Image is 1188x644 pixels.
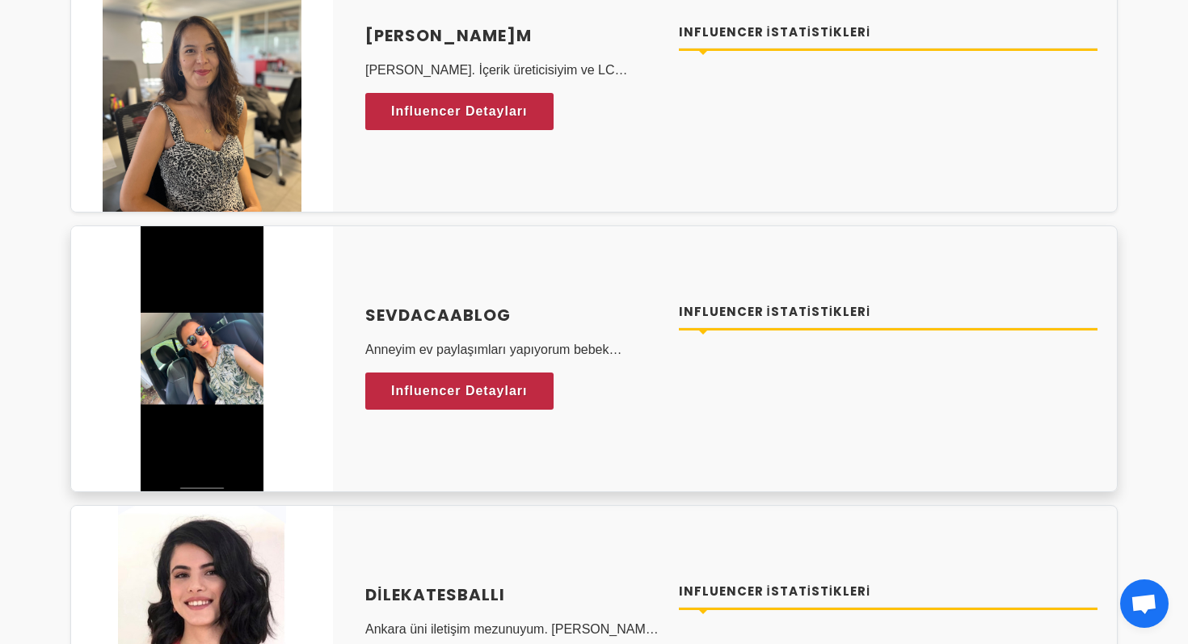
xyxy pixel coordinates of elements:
div: Open chat [1120,579,1169,628]
a: Influencer Detayları [365,93,554,130]
span: Influencer Detayları [391,379,528,403]
a: Influencer Detayları [365,373,554,410]
p: [PERSON_NAME]. İçerik üreticisiyim ve LC Waikiki’nin influencer ekibindeyim. Şu anda anne adayıyı... [365,61,659,80]
h4: Influencer İstatistikleri [679,583,1098,601]
a: Sevdacaablog [365,303,659,327]
p: Anneyim ev paylaşımları yapıyorum bebek paylaşımları ek gıda giyim tarif gezi paylaşımları yapıyo... [365,340,659,360]
p: Ankara üni iletişim mezunuyum. [PERSON_NAME] ev yaşam kategorilerinde üretmek isterim ama diger a... [365,620,659,639]
h4: Influencer İstatistikleri [679,303,1098,322]
a: dilekatesballı [365,583,659,607]
h4: Influencer İstatistikleri [679,23,1098,42]
span: Influencer Detayları [391,99,528,124]
a: [PERSON_NAME]m [365,23,659,48]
